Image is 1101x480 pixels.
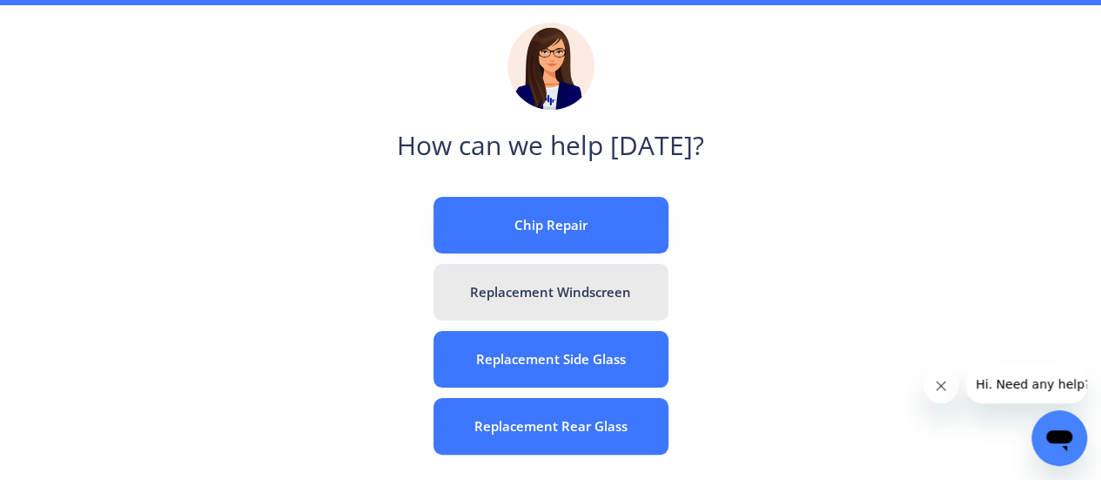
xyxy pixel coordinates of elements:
iframe: Button to launch messaging window [1031,410,1087,466]
span: Hi. Need any help? [10,12,125,26]
button: Chip Repair [433,197,668,254]
iframe: Close message [923,368,958,403]
div: How can we help [DATE]? [397,127,704,166]
button: Replacement Windscreen [433,264,668,321]
iframe: Message from company [965,365,1087,403]
img: madeline.png [507,23,594,110]
button: Replacement Rear Glass [433,398,668,455]
button: Replacement Side Glass [433,331,668,388]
